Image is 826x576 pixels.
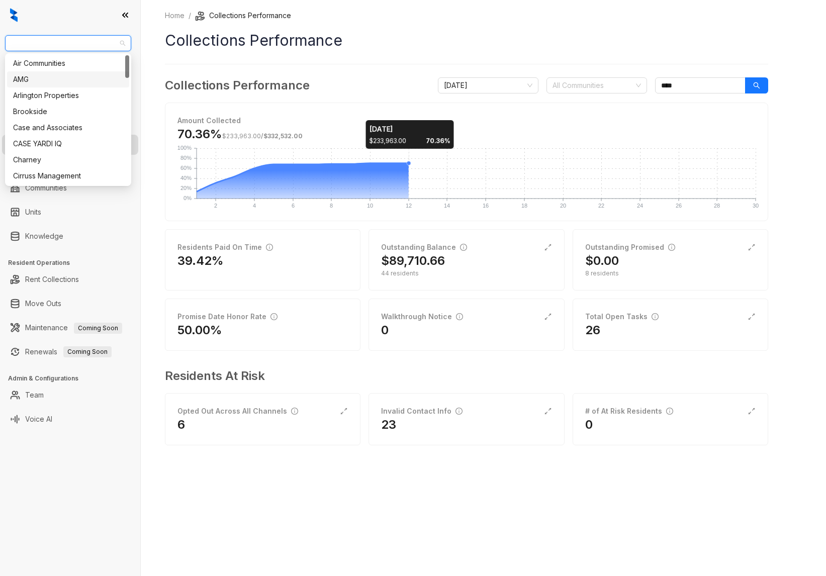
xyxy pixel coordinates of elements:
li: Collections [2,135,138,155]
span: Coming Soon [63,346,112,357]
text: 30 [753,203,759,209]
div: Outstanding Balance [381,242,467,253]
div: CASE YARDI IQ [7,136,129,152]
a: Knowledge [25,226,63,246]
text: 18 [521,203,527,209]
span: expand-alt [544,407,552,415]
text: 0% [183,195,192,201]
li: Knowledge [2,226,138,246]
div: CASE YARDI IQ [13,138,123,149]
text: 4 [253,203,256,209]
div: Residents Paid On Time [177,242,273,253]
span: expand-alt [748,313,756,321]
a: Rent Collections [25,269,79,290]
text: 24 [637,203,643,209]
div: Arlington Properties [13,90,123,101]
text: 100% [177,145,192,151]
div: Opted Out Across All Channels [177,406,298,417]
div: Total Open Tasks [585,311,659,322]
a: Communities [25,178,67,198]
text: 20% [180,185,192,191]
span: expand-alt [748,243,756,251]
span: expand-alt [340,407,348,415]
strong: Amount Collected [177,116,241,125]
div: Charney [7,152,129,168]
span: $332,532.00 [263,132,303,140]
div: Walkthrough Notice [381,311,463,322]
span: $233,963.00 [222,132,261,140]
p: $233,963.00 [370,136,406,145]
span: info-circle [460,244,467,251]
span: info-circle [270,313,278,320]
img: logo [10,8,18,22]
li: Leads [2,67,138,87]
div: Brookside [13,106,123,117]
g: 12: 70.358 [407,161,411,165]
span: info-circle [666,408,673,415]
h3: Resident Operations [8,258,140,267]
h2: 50.00% [177,322,222,338]
div: Outstanding Promised [585,242,675,253]
h3: 70.36% [177,126,303,142]
h2: $0.00 [585,253,619,269]
text: 22 [598,203,604,209]
span: info-circle [668,244,675,251]
div: Air Communities [13,58,123,69]
div: 8 residents [585,269,756,278]
text: 16 [483,203,489,209]
span: / [222,132,303,140]
a: Units [25,202,41,222]
div: Promise Date Honor Rate [177,311,278,322]
text: 14 [444,203,450,209]
li: Move Outs [2,294,138,314]
div: Brookside [7,104,129,120]
span: search [753,82,760,89]
h3: Admin & Configurations [8,374,140,383]
div: Invalid Contact Info [381,406,463,417]
li: Renewals [2,342,138,362]
text: 40% [180,175,192,181]
a: RenewalsComing Soon [25,342,112,362]
li: / [189,10,191,21]
a: Team [25,385,44,405]
span: September 2025 [444,78,532,93]
div: AMG [7,71,129,87]
text: 2 [214,203,217,209]
text: 6 [292,203,295,209]
div: Cirruss Management [7,168,129,184]
li: Communities [2,178,138,198]
div: Case and Associates [7,120,129,136]
h3: Residents At Risk [165,367,760,385]
h2: 26 [585,322,600,338]
div: Air Communities [7,55,129,71]
span: info-circle [455,408,463,415]
text: 10 [367,203,373,209]
h1: Collections Performance [165,29,768,52]
span: info-circle [456,313,463,320]
div: Arlington Properties [7,87,129,104]
div: # of At Risk Residents [585,406,673,417]
text: 28 [714,203,720,209]
h3: Collections Performance [165,76,310,94]
a: Voice AI [25,409,52,429]
li: Leasing [2,111,138,131]
span: expand-alt [544,313,552,321]
strong: 70.36% [426,137,450,144]
h2: 6 [177,417,185,433]
li: Team [2,385,138,405]
li: Voice AI [2,409,138,429]
li: Maintenance [2,318,138,338]
h2: 39.42% [177,253,224,269]
div: Charney [13,154,123,165]
h2: 0 [381,322,389,338]
text: 80% [180,155,192,161]
span: expand-alt [544,243,552,251]
span: info-circle [652,313,659,320]
div: Case and Associates [13,122,123,133]
span: info-circle [291,408,298,415]
li: Units [2,202,138,222]
h2: 23 [381,417,396,433]
span: RR Living [11,36,125,51]
text: 60% [180,165,192,171]
text: 26 [676,203,682,209]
